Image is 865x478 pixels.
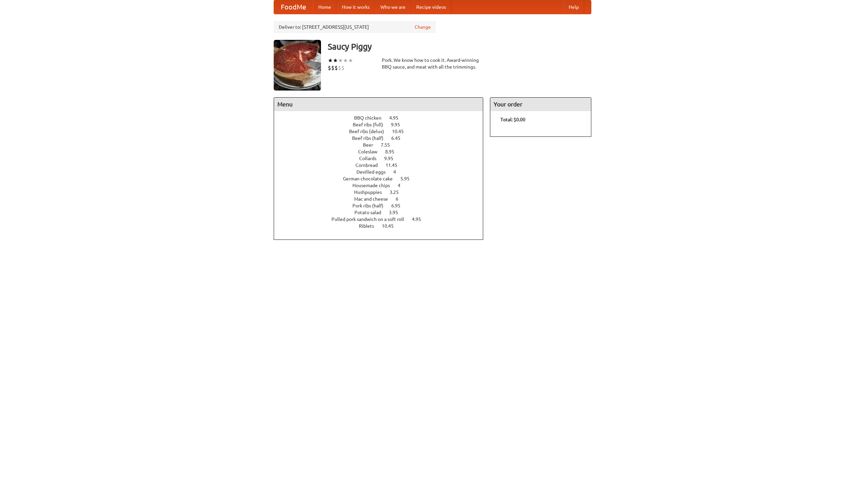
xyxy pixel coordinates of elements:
a: Hushpuppies 3.25 [354,190,411,195]
span: Coleslaw [358,149,384,154]
a: Help [563,0,584,14]
li: $ [335,64,338,72]
span: 4 [398,183,407,188]
a: Change [415,24,431,30]
div: Pork. We know how to cook it. Award-winning BBQ sauce, and meat with all the trimmings. [382,57,483,70]
span: Pork ribs (half) [352,203,390,208]
h4: Your order [490,98,591,111]
span: 7.55 [381,142,397,148]
h4: Menu [274,98,483,111]
span: 4.95 [389,115,405,121]
a: Beer 7.55 [363,142,402,148]
span: 10.45 [382,223,400,229]
span: Mac and cheese [354,196,395,202]
span: Housemade chips [352,183,397,188]
li: $ [331,64,335,72]
a: Collards 9.95 [359,156,406,161]
span: 8.95 [385,149,401,154]
span: Riblets [359,223,381,229]
a: Potato salad 3.95 [354,210,411,215]
li: ★ [328,57,333,64]
span: Beef ribs (delux) [349,129,391,134]
li: $ [341,64,345,72]
span: Beef ribs (full) [353,122,390,127]
h3: Saucy Piggy [328,40,591,53]
a: Mac and cheese 6 [354,196,411,202]
span: BBQ chicken [354,115,388,121]
span: Hushpuppies [354,190,389,195]
span: 4 [393,169,403,175]
a: Beef ribs (delux) 10.45 [349,129,416,134]
a: Riblets 10.45 [359,223,406,229]
li: ★ [333,57,338,64]
span: 10.45 [392,129,411,134]
a: Housemade chips 4 [352,183,413,188]
img: angular.jpg [274,40,321,91]
span: Potato salad [354,210,388,215]
a: Beef ribs (full) 9.95 [353,122,413,127]
a: Devilled eggs 4 [356,169,409,175]
span: 4.95 [412,217,428,222]
span: 6.45 [391,135,407,141]
span: German chocolate cake [343,176,399,181]
a: Pulled pork sandwich on a soft roll 4.95 [331,217,434,222]
a: FoodMe [274,0,313,14]
b: Total: $0.00 [500,117,525,122]
div: Deliver to: [STREET_ADDRESS][US_STATE] [274,21,436,33]
span: 3.25 [390,190,405,195]
span: 11.45 [386,162,404,168]
span: Beer [363,142,380,148]
a: Coleslaw 8.95 [358,149,407,154]
span: 9.95 [384,156,400,161]
a: Who we are [375,0,411,14]
li: ★ [348,57,353,64]
a: Home [313,0,337,14]
span: 6 [396,196,405,202]
a: Cornbread 11.45 [355,162,410,168]
li: $ [338,64,341,72]
span: Pulled pork sandwich on a soft roll [331,217,411,222]
span: Beef ribs (half) [352,135,390,141]
li: $ [328,64,331,72]
a: Pork ribs (half) 6.95 [352,203,413,208]
a: Beef ribs (half) 6.45 [352,135,413,141]
li: ★ [343,57,348,64]
span: 5.95 [400,176,416,181]
span: Collards [359,156,383,161]
a: German chocolate cake 5.95 [343,176,422,181]
a: Recipe videos [411,0,451,14]
a: BBQ chicken 4.95 [354,115,411,121]
span: 6.95 [391,203,407,208]
span: Cornbread [355,162,385,168]
span: 3.95 [389,210,405,215]
span: Devilled eggs [356,169,392,175]
li: ★ [338,57,343,64]
span: 9.95 [391,122,407,127]
a: How it works [337,0,375,14]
